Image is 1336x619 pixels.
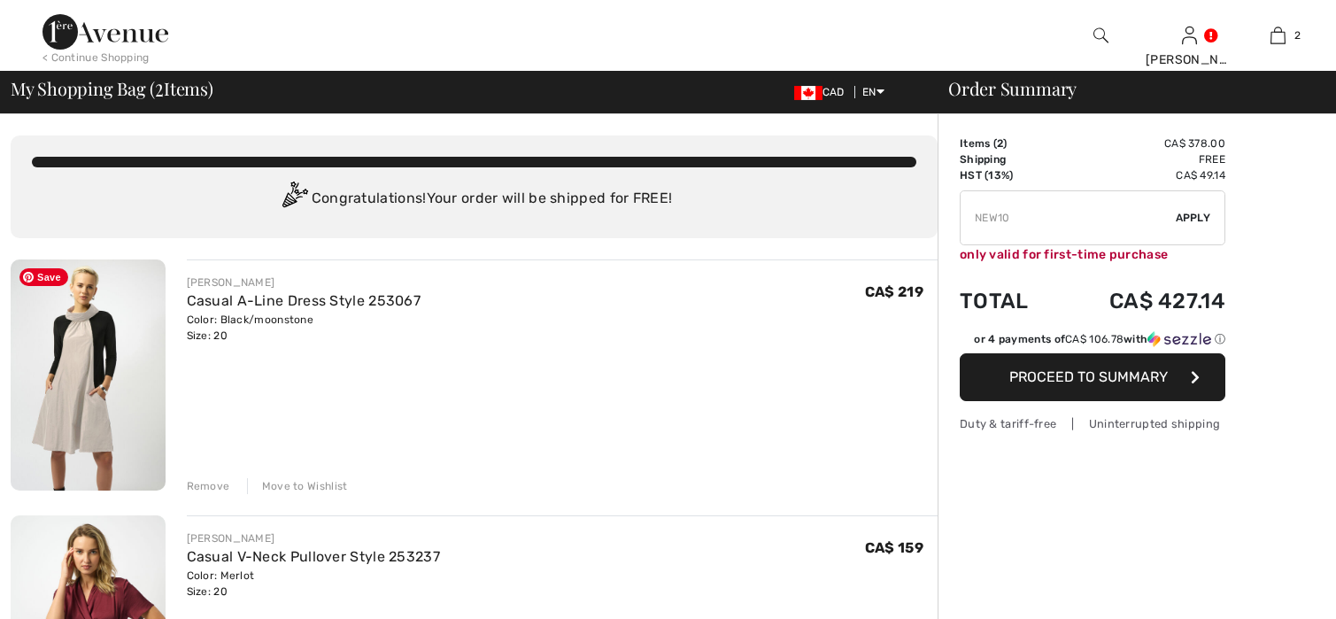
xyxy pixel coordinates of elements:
span: My Shopping Bag ( Items) [11,80,213,97]
img: My Info [1182,25,1197,46]
td: Total [960,271,1058,331]
div: Color: Merlot Size: 20 [187,568,441,600]
img: My Bag [1270,25,1286,46]
span: CA$ 219 [865,283,923,300]
td: HST (13%) [960,167,1058,183]
div: Duty & tariff-free | Uninterrupted shipping [960,415,1225,432]
a: Casual V-Neck Pullover Style 253237 [187,548,441,565]
a: Sign In [1182,27,1197,43]
td: Free [1058,151,1225,167]
div: Move to Wishlist [247,478,348,494]
div: or 4 payments of with [974,331,1225,347]
a: 2 [1234,25,1321,46]
img: 1ère Avenue [42,14,168,50]
img: Canadian Dollar [794,86,822,100]
span: 2 [155,75,164,98]
td: CA$ 427.14 [1058,271,1225,331]
div: Order Summary [927,80,1325,97]
span: EN [862,86,884,98]
img: Sezzle [1147,331,1211,347]
span: 2 [1294,27,1301,43]
div: [PERSON_NAME] [187,275,421,290]
td: Shipping [960,151,1058,167]
img: search the website [1093,25,1108,46]
div: or 4 payments ofCA$ 106.78withSezzle Click to learn more about Sezzle [960,331,1225,353]
div: Remove [187,478,230,494]
span: Apply [1176,210,1211,226]
td: CA$ 49.14 [1058,167,1225,183]
td: Items ( ) [960,135,1058,151]
div: Congratulations! Your order will be shipped for FREE! [32,182,916,217]
span: CA$ 159 [865,539,923,556]
img: Casual A-Line Dress Style 253067 [11,259,166,491]
img: Congratulation2.svg [276,182,312,217]
div: [PERSON_NAME] [187,530,441,546]
div: < Continue Shopping [42,50,150,66]
span: CAD [794,86,852,98]
span: Proceed to Summary [1009,368,1168,385]
button: Proceed to Summary [960,353,1225,401]
span: Save [19,268,68,286]
td: CA$ 378.00 [1058,135,1225,151]
span: 2 [997,137,1003,150]
a: Casual A-Line Dress Style 253067 [187,292,421,309]
div: [PERSON_NAME] [1146,50,1232,69]
div: Color: Black/moonstone Size: 20 [187,312,421,344]
span: CA$ 106.78 [1065,333,1124,345]
input: Promo code [961,191,1176,244]
div: only valid for first-time purchase [960,245,1225,264]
